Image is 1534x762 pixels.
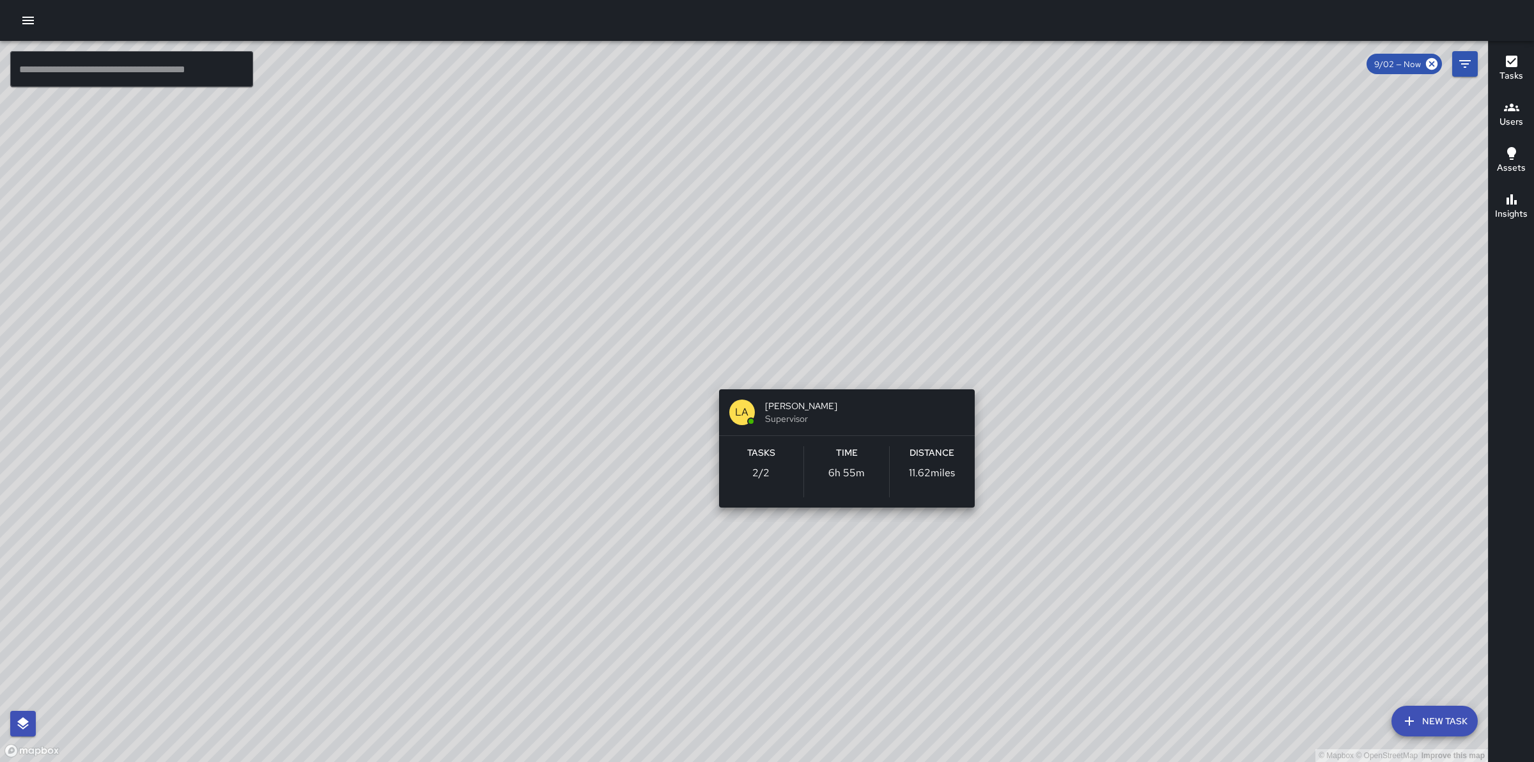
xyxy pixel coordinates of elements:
h6: Assets [1497,161,1526,175]
p: 11.62 miles [909,465,955,481]
h6: Distance [910,446,954,460]
button: Assets [1489,138,1534,184]
button: Filters [1452,51,1478,77]
button: LA[PERSON_NAME]SupervisorTasks2/2Time6h 55mDistance11.62miles [719,389,975,508]
button: Tasks [1489,46,1534,92]
p: 6h 55m [828,465,865,481]
span: Supervisor [765,412,965,425]
p: 2 / 2 [752,465,770,481]
h6: Time [836,446,858,460]
span: 9/02 — Now [1367,59,1429,70]
button: Users [1489,92,1534,138]
p: LA [735,405,748,420]
h6: Tasks [747,446,775,460]
button: New Task [1391,706,1478,736]
button: Insights [1489,184,1534,230]
h6: Tasks [1499,69,1523,83]
span: [PERSON_NAME] [765,400,965,412]
h6: Users [1499,115,1523,129]
div: 9/02 — Now [1367,54,1442,74]
h6: Insights [1495,207,1528,221]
